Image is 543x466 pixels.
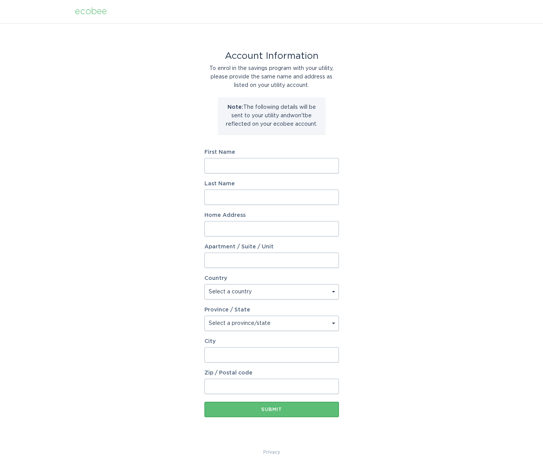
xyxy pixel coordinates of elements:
[224,103,320,128] p: The following details will be sent to your utility and won't be reflected on your ecobee account.
[204,307,250,313] label: Province / State
[204,213,339,218] label: Home Address
[204,276,227,281] label: Country
[204,52,339,60] div: Account Information
[75,7,107,16] div: ecobee
[204,64,339,90] div: To enrol in the savings program with your utility, please provide the same name and address as li...
[204,402,339,417] button: Submit
[204,150,339,155] label: First Name
[263,448,280,456] a: Privacy Policy & Terms of Use
[204,370,339,376] label: Zip / Postal code
[204,339,339,344] label: City
[208,407,335,412] div: Submit
[204,181,339,186] label: Last Name
[204,244,339,250] label: Apartment / Suite / Unit
[227,105,243,110] strong: Note:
